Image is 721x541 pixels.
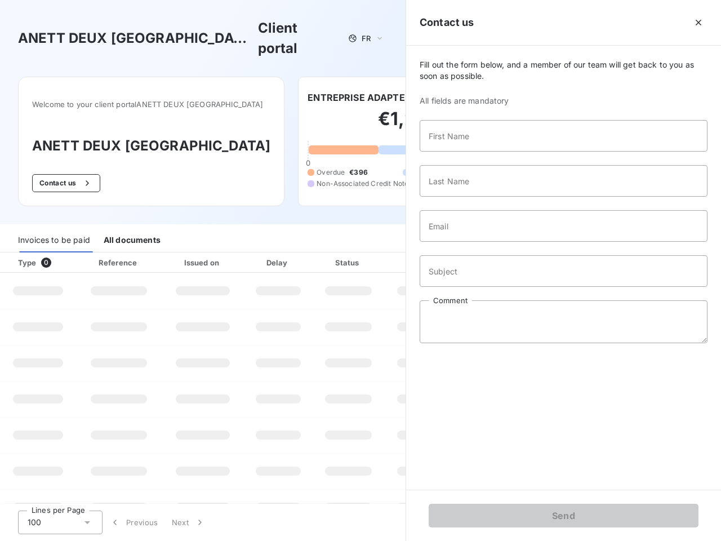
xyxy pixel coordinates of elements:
div: Delay [246,257,310,268]
h3: ANETT DEUX [GEOGRAPHIC_DATA] [18,28,253,48]
div: Reference [99,258,137,267]
input: placeholder [420,255,707,287]
div: Type [11,257,74,268]
input: placeholder [420,210,707,242]
span: €396 [349,167,368,178]
div: Status [315,257,382,268]
span: All fields are mandatory [420,95,707,107]
span: Non-Associated Credit Notes [317,179,412,189]
div: Amount [386,257,459,268]
h3: Client portal [258,18,340,59]
input: placeholder [420,165,707,197]
button: Previous [103,511,165,534]
button: Next [165,511,212,534]
span: 0 [306,158,310,167]
span: 100 [28,517,41,528]
span: Overdue [317,167,345,178]
button: Send [429,504,698,527]
span: 0 [41,258,51,268]
button: Contact us [32,174,100,192]
div: All documents [104,229,161,252]
div: Issued on [164,257,242,268]
span: Welcome to your client portal ANETT DEUX [GEOGRAPHIC_DATA] [32,100,270,109]
input: placeholder [420,120,707,152]
h2: €1,275.41 [308,108,533,141]
span: FR [362,34,371,43]
div: Invoices to be paid [18,229,90,252]
h5: Contact us [420,15,474,30]
h6: ENTREPRISE ADAPTEE CARENTOIR - C210678800 [308,91,533,104]
h3: ANETT DEUX [GEOGRAPHIC_DATA] [32,136,270,156]
span: Fill out the form below, and a member of our team will get back to you as soon as possible. [420,59,707,82]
